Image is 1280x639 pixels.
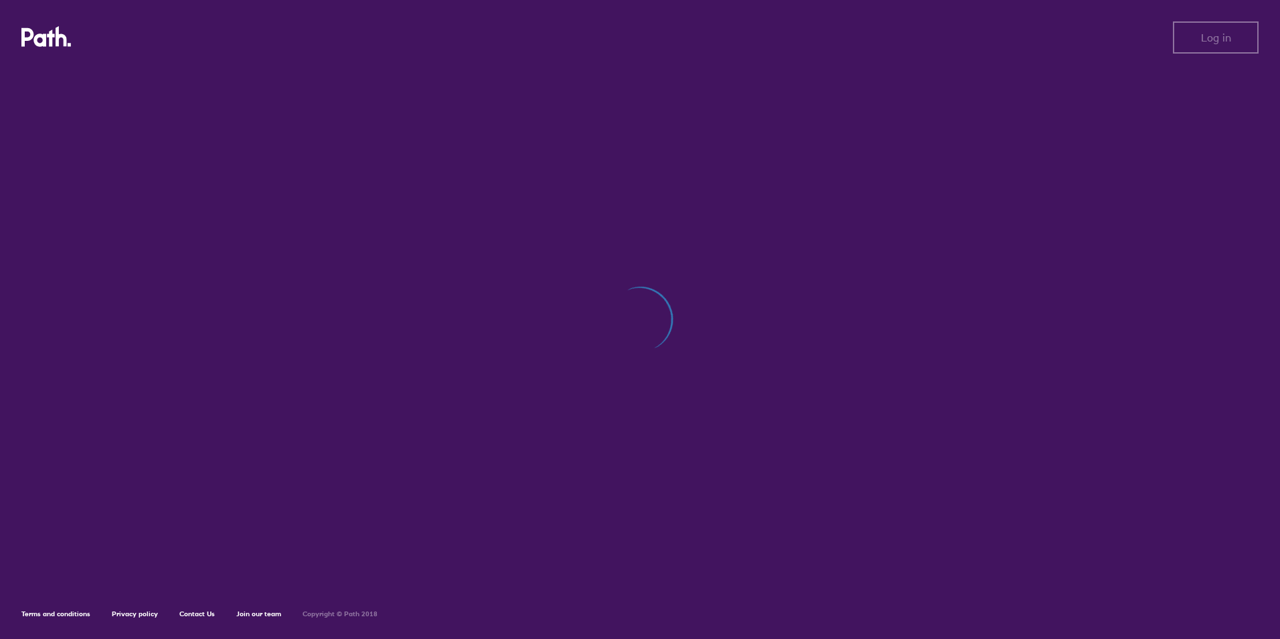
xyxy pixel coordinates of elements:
[179,610,215,618] a: Contact Us
[303,610,378,618] h6: Copyright © Path 2018
[112,610,158,618] a: Privacy policy
[1201,31,1231,44] span: Log in
[236,610,281,618] a: Join our team
[21,610,90,618] a: Terms and conditions
[1173,21,1259,54] button: Log in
